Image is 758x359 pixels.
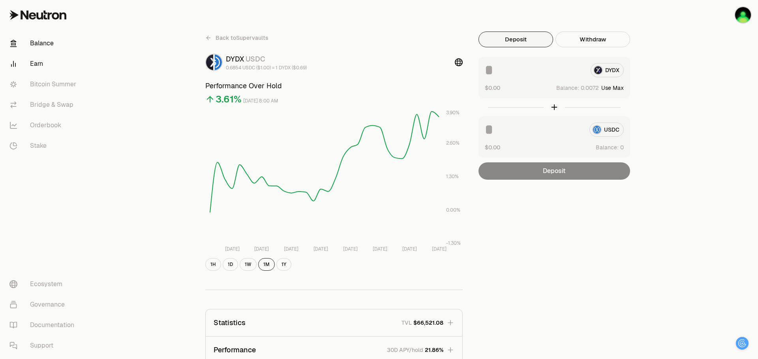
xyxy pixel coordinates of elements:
[446,173,459,180] tspan: 1.30%
[226,65,307,71] div: 0.6854 USDC ($1.00) = 1 DYDX ($0.69)
[485,84,500,92] button: $0.00
[205,80,463,91] h3: Performance Over Hold
[446,240,461,246] tspan: -1.30%
[446,207,460,213] tspan: 0.00%
[240,258,257,271] button: 1W
[3,294,85,315] a: Governance
[246,54,265,63] span: USDC
[258,258,275,271] button: 1M
[214,317,246,328] p: Statistics
[555,32,630,47] button: Withdraw
[205,258,221,271] button: 1H
[3,315,85,335] a: Documentation
[313,246,328,252] tspan: [DATE]
[243,97,278,106] div: [DATE] 8:00 AM
[735,7,751,23] img: zhirong80
[425,346,443,354] span: 21.86%
[373,246,387,252] tspan: [DATE]
[446,140,460,146] tspan: 2.60%
[596,143,619,151] span: Balance:
[223,258,238,271] button: 1D
[206,54,213,70] img: DYDX Logo
[402,319,412,327] p: TVL
[3,95,85,115] a: Bridge & Swap
[276,258,291,271] button: 1Y
[216,34,268,42] span: Back to Supervaults
[402,246,417,252] tspan: [DATE]
[485,143,500,151] button: $0.00
[3,335,85,356] a: Support
[446,110,460,116] tspan: 3.90%
[556,84,579,92] span: Balance:
[3,115,85,136] a: Orderbook
[284,246,298,252] tspan: [DATE]
[226,54,307,65] div: DYDX
[206,309,462,336] button: StatisticsTVL$66,521.08
[3,74,85,95] a: Bitcoin Summer
[205,32,268,44] a: Back toSupervaults
[413,319,443,327] span: $66,521.08
[215,54,222,70] img: USDC Logo
[214,344,256,355] p: Performance
[3,274,85,294] a: Ecosystem
[432,246,447,252] tspan: [DATE]
[216,93,242,106] div: 3.61%
[387,346,423,354] p: 30D APY/hold
[478,32,553,47] button: Deposit
[254,246,269,252] tspan: [DATE]
[601,84,624,92] button: Use Max
[225,246,240,252] tspan: [DATE]
[3,54,85,74] a: Earn
[343,246,358,252] tspan: [DATE]
[3,136,85,156] a: Stake
[3,33,85,54] a: Balance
